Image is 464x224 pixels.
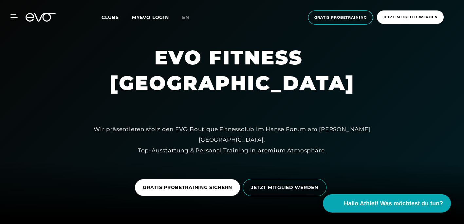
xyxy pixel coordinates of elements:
div: Wir präsentieren stolz den EVO Boutique Fitnessclub im Hanse Forum am [PERSON_NAME][GEOGRAPHIC_DA... [85,124,380,156]
span: JETZT MITGLIED WERDEN [251,184,318,191]
a: Gratis Probetraining [306,10,375,25]
a: Jetzt Mitglied werden [375,10,446,25]
span: Gratis Probetraining [314,15,367,20]
span: Clubs [102,14,119,20]
span: Jetzt Mitglied werden [383,14,438,20]
button: Hallo Athlet! Was möchtest du tun? [323,194,451,213]
a: GRATIS PROBETRAINING SICHERN [135,174,243,201]
h1: EVO FITNESS [GEOGRAPHIC_DATA] [110,45,355,96]
span: Hallo Athlet! Was möchtest du tun? [344,199,443,208]
span: GRATIS PROBETRAINING SICHERN [143,184,232,191]
a: MYEVO LOGIN [132,14,169,20]
a: JETZT MITGLIED WERDEN [243,174,329,201]
span: en [182,14,189,20]
a: en [182,14,197,21]
a: Clubs [102,14,132,20]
